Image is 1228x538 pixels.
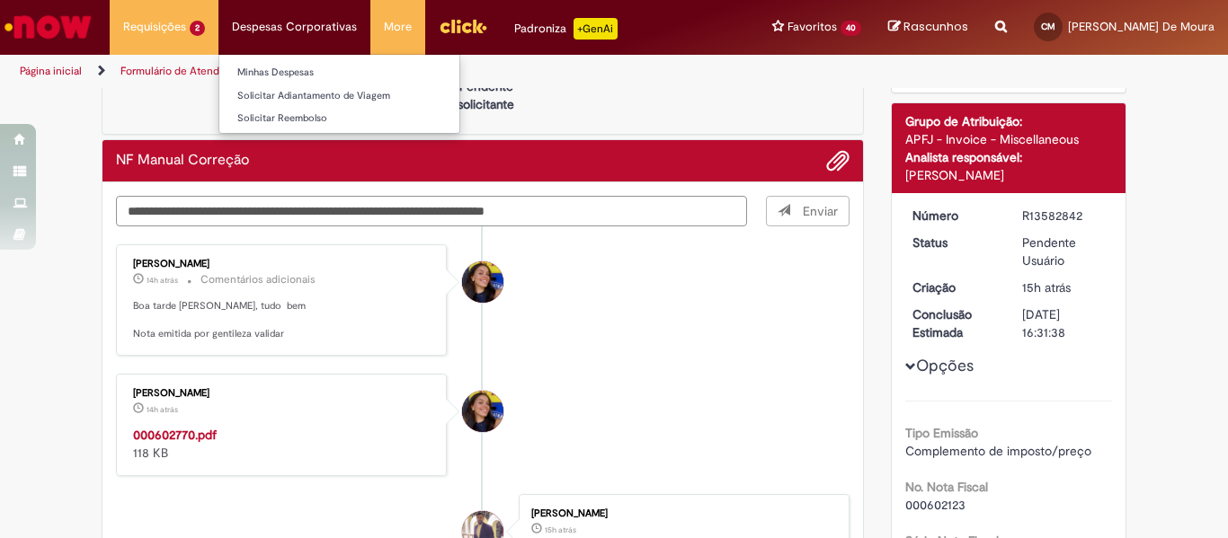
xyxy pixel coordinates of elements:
[905,425,978,441] b: Tipo Emissão
[2,9,94,45] img: ServiceNow
[133,427,217,443] a: 000602770.pdf
[1068,19,1215,34] span: [PERSON_NAME] De Moura
[905,130,1113,148] div: APFJ - Invoice - Miscellaneous
[899,207,1010,225] dt: Número
[133,388,432,399] div: [PERSON_NAME]
[1022,278,1106,296] div: 30/09/2025 16:31:35
[462,261,503,303] div: Barbara Luiza de Oliveira Ferreira
[219,109,459,128] a: Solicitar Reembolso
[200,272,316,287] small: Comentários adicionais
[133,299,432,341] p: Boa tarde [PERSON_NAME], tudo bem Nota emitida por gentileza validar
[905,112,1113,130] div: Grupo de Atribuição:
[439,13,487,40] img: click_logo_yellow_360x200.png
[219,63,459,83] a: Minhas Despesas
[905,497,965,513] span: 000602123
[219,86,459,106] a: Solicitar Adiantamento de Viagem
[1041,21,1055,32] span: CM
[1022,234,1106,269] div: Pendente Usuário
[123,18,186,36] span: Requisições
[899,234,1010,251] dt: Status
[888,19,968,36] a: Rascunhos
[133,259,432,269] div: [PERSON_NAME]
[788,18,837,36] span: Favoritos
[116,196,747,226] textarea: Digite sua mensagem aqui...
[384,18,412,36] span: More
[1022,305,1106,341] div: [DATE] 16:31:38
[1022,207,1106,225] div: R13582842
[899,278,1010,296] dt: Criação
[545,525,576,535] span: 15h atrás
[905,443,1091,459] span: Complemento de imposto/preço
[147,275,178,286] span: 14h atrás
[826,149,850,172] button: Adicionar anexos
[531,508,831,519] div: [PERSON_NAME]
[899,305,1010,341] dt: Conclusão Estimada
[514,18,618,40] div: Padroniza
[545,525,576,535] time: 30/09/2025 16:31:32
[20,64,82,78] a: Página inicial
[232,18,357,36] span: Despesas Corporativas
[905,148,1113,166] div: Analista responsável:
[147,404,178,415] time: 30/09/2025 17:12:48
[147,404,178,415] span: 14h atrás
[190,21,205,36] span: 2
[841,21,861,36] span: 40
[1022,279,1071,295] time: 30/09/2025 16:31:35
[218,54,460,134] ul: Despesas Corporativas
[120,64,254,78] a: Formulário de Atendimento
[116,153,249,169] h2: NF Manual Correção Histórico de tíquete
[442,77,529,113] p: Pendente solicitante
[133,426,432,462] div: 118 KB
[147,275,178,286] time: 30/09/2025 17:14:09
[574,18,618,40] p: +GenAi
[462,391,503,432] div: Barbara Luiza de Oliveira Ferreira
[905,166,1113,184] div: [PERSON_NAME]
[13,55,805,88] ul: Trilhas de página
[1022,279,1071,295] span: 15h atrás
[905,479,988,495] b: No. Nota Fiscal
[903,18,968,35] span: Rascunhos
